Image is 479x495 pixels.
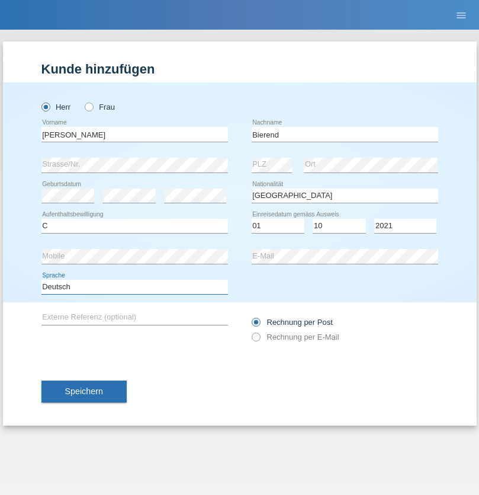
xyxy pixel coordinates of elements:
a: menu [449,11,473,18]
input: Rechnung per E-Mail [252,333,259,347]
input: Rechnung per Post [252,318,259,333]
span: Speichern [65,387,103,396]
button: Speichern [41,381,127,403]
input: Herr [41,103,49,110]
h1: Kunde hinzufügen [41,62,438,76]
label: Rechnung per E-Mail [252,333,339,341]
label: Herr [41,103,71,111]
i: menu [455,9,467,21]
label: Rechnung per Post [252,318,333,327]
label: Frau [85,103,115,111]
input: Frau [85,103,92,110]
